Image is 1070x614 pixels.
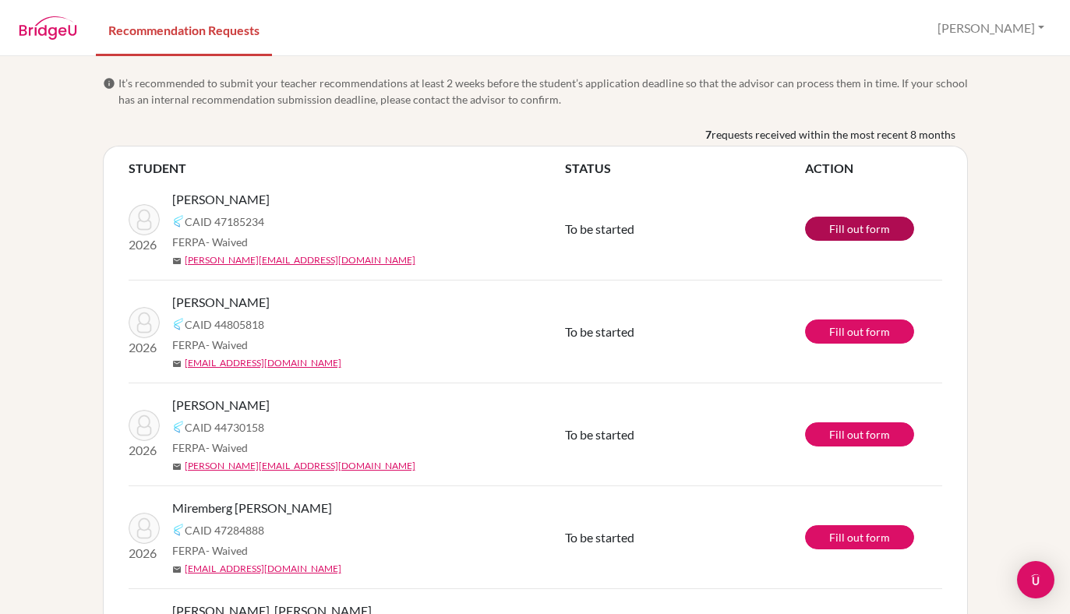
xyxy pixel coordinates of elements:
a: Fill out form [805,217,914,241]
div: Open Intercom Messenger [1017,561,1054,598]
a: [PERSON_NAME][EMAIL_ADDRESS][DOMAIN_NAME] [185,459,415,473]
img: BridgeU logo [19,16,77,40]
span: To be started [565,324,634,339]
span: FERPA [172,337,248,353]
span: - Waived [206,441,248,454]
span: - Waived [206,235,248,249]
a: [EMAIL_ADDRESS][DOMAIN_NAME] [185,356,341,370]
a: Recommendation Requests [96,2,272,56]
a: [EMAIL_ADDRESS][DOMAIN_NAME] [185,562,341,576]
span: FERPA [172,439,248,456]
a: Fill out form [805,422,914,446]
span: To be started [565,530,634,545]
img: Common App logo [172,524,185,536]
p: 2026 [129,235,160,254]
span: CAID 47185234 [185,213,264,230]
img: Common App logo [172,215,185,228]
span: info [103,77,115,90]
span: [PERSON_NAME] [172,190,270,209]
span: mail [172,256,182,266]
img: Common App logo [172,318,185,330]
img: Miremberg Gedanke, Luana [129,513,160,544]
img: Cabrejas, Benjamín [129,410,160,441]
span: [PERSON_NAME] [172,293,270,312]
a: Fill out form [805,525,914,549]
span: Miremberg [PERSON_NAME] [172,499,332,517]
p: 2026 [129,544,160,563]
span: - Waived [206,544,248,557]
img: Balat Nasrallah, Jorge [129,307,160,338]
span: [PERSON_NAME] [172,396,270,415]
span: mail [172,359,182,369]
span: CAID 44730158 [185,419,264,436]
span: mail [172,462,182,471]
span: CAID 47284888 [185,522,264,538]
span: FERPA [172,234,248,250]
span: CAID 44805818 [185,316,264,333]
b: 7 [705,126,712,143]
span: - Waived [206,338,248,351]
p: 2026 [129,338,160,357]
th: STUDENT [129,159,565,178]
th: ACTION [805,159,942,178]
a: Fill out form [805,319,914,344]
img: Ruiz, Alejandro [129,204,160,235]
a: [PERSON_NAME][EMAIL_ADDRESS][DOMAIN_NAME] [185,253,415,267]
span: FERPA [172,542,248,559]
img: Common App logo [172,421,185,433]
span: requests received within the most recent 8 months [712,126,955,143]
span: It’s recommended to submit your teacher recommendations at least 2 weeks before the student’s app... [118,75,968,108]
p: 2026 [129,441,160,460]
span: mail [172,565,182,574]
span: To be started [565,427,634,442]
button: [PERSON_NAME] [931,13,1051,43]
th: STATUS [565,159,805,178]
span: To be started [565,221,634,236]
